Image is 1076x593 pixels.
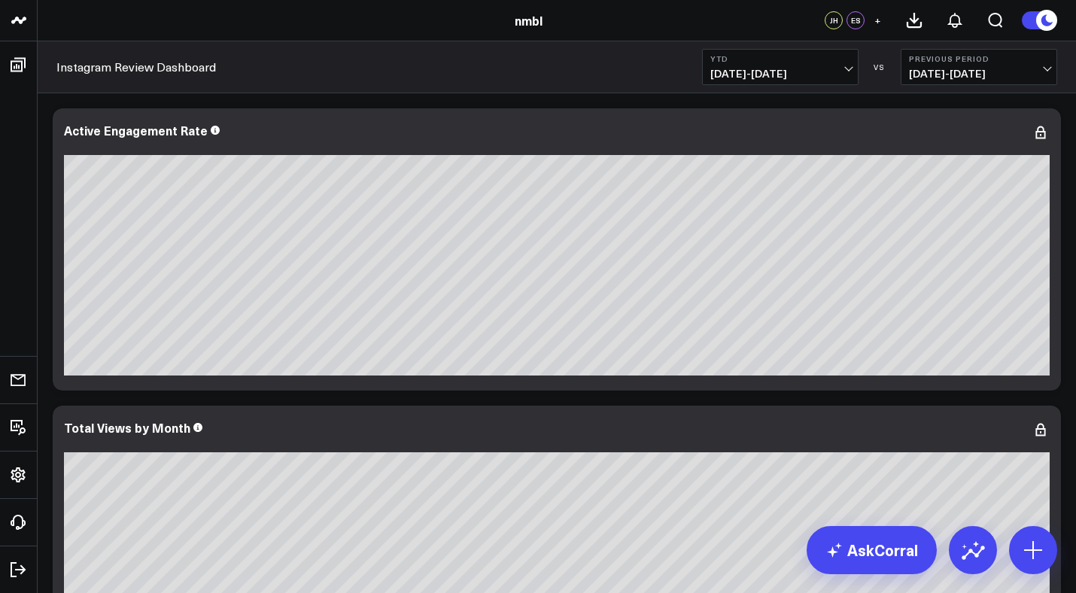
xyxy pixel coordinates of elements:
span: + [874,15,881,26]
div: ES [847,11,865,29]
div: JH [825,11,843,29]
a: nmbl [515,12,543,29]
div: VS [866,62,893,71]
div: Total Views by Month [64,419,190,436]
button: Previous Period[DATE]-[DATE] [901,49,1057,85]
a: AskCorral [807,526,937,574]
b: YTD [710,54,850,63]
button: YTD[DATE]-[DATE] [702,49,859,85]
button: + [868,11,886,29]
b: Previous Period [909,54,1049,63]
a: Instagram Review Dashboard [56,59,216,75]
span: [DATE] - [DATE] [909,68,1049,80]
div: Active Engagement Rate [64,122,208,138]
span: [DATE] - [DATE] [710,68,850,80]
